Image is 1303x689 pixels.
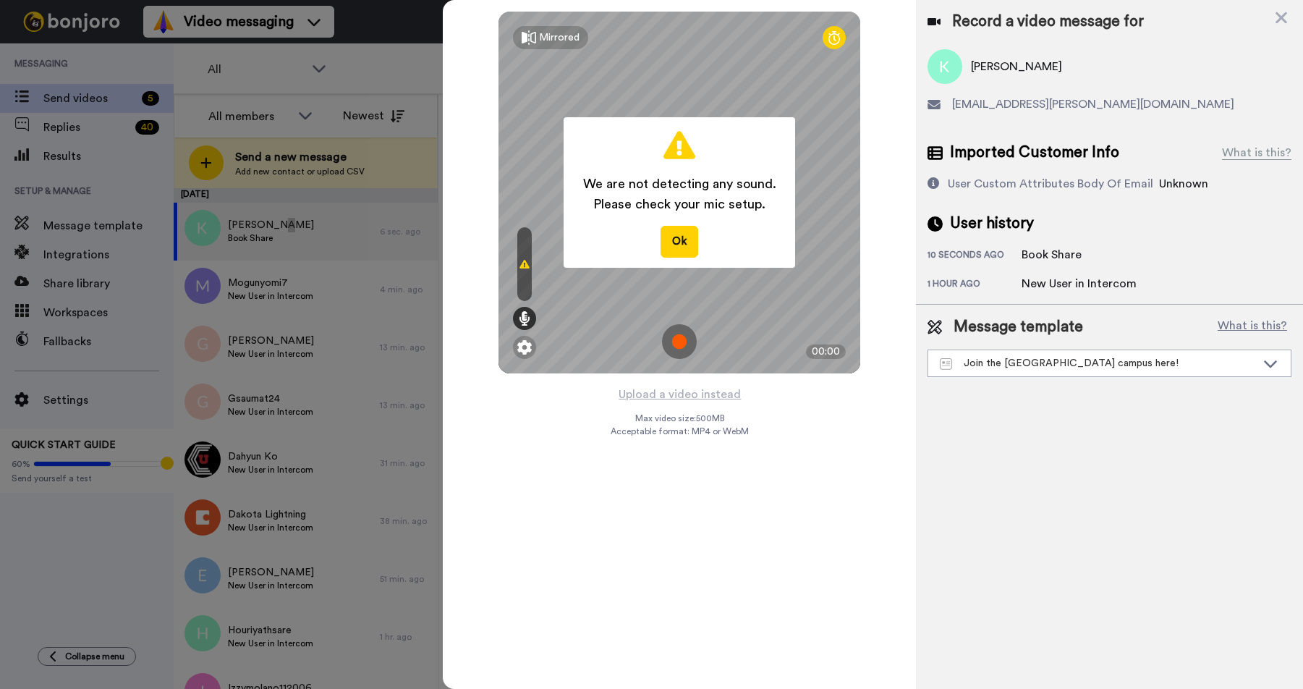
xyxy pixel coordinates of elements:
div: 10 seconds ago [928,249,1022,263]
img: Message-temps.svg [940,358,952,370]
img: ic_gear.svg [517,340,532,355]
span: Imported Customer Info [950,142,1119,164]
span: Max video size: 500 MB [634,413,724,424]
span: Unknown [1159,178,1208,190]
div: New User in Intercom [1022,275,1137,292]
div: 1 hour ago [928,278,1022,292]
div: User Custom Attributes Body Of Email [948,175,1153,193]
span: We are not detecting any sound. [583,174,776,194]
div: Book Share [1022,246,1094,263]
span: Please check your mic setup. [583,194,776,214]
div: Join the [GEOGRAPHIC_DATA] campus here! [940,356,1256,371]
button: Upload a video instead [614,385,745,404]
div: 00:00 [806,344,846,359]
div: What is this? [1222,144,1291,161]
button: What is this? [1213,316,1291,338]
span: User history [950,213,1034,234]
img: ic_record_start.svg [662,324,697,359]
span: Message template [954,316,1083,338]
span: [EMAIL_ADDRESS][PERSON_NAME][DOMAIN_NAME] [952,96,1234,113]
button: Ok [661,226,698,257]
span: Acceptable format: MP4 or WebM [611,426,749,437]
